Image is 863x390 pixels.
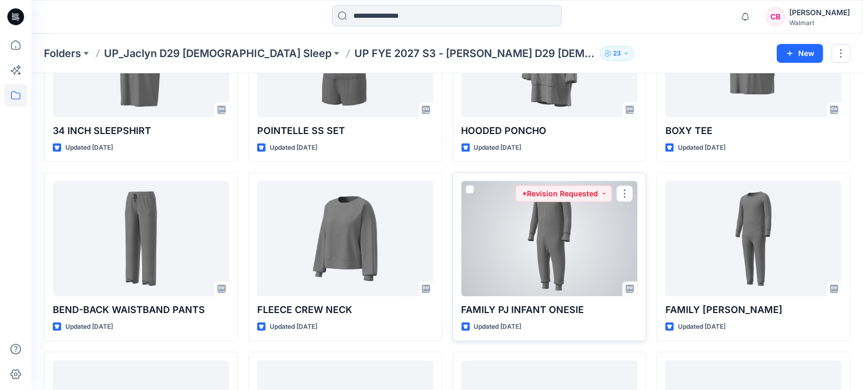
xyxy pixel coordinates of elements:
[600,46,634,61] button: 23
[65,321,113,332] p: Updated [DATE]
[270,142,317,153] p: Updated [DATE]
[270,321,317,332] p: Updated [DATE]
[613,48,621,59] p: 23
[474,321,522,332] p: Updated [DATE]
[789,19,850,27] div: Walmart
[777,44,823,63] button: New
[665,181,842,296] a: FAMILY PJ TODDLER
[474,142,522,153] p: Updated [DATE]
[104,46,331,61] a: UP_Jaclyn D29 [DEMOGRAPHIC_DATA] Sleep
[53,124,229,138] p: 34 INCH SLEEPSHIRT
[678,321,726,332] p: Updated [DATE]
[257,124,433,138] p: POINTELLE SS SET
[665,124,842,138] p: BOXY TEE
[65,142,113,153] p: Updated [DATE]
[53,303,229,317] p: BEND-BACK WAISTBAND PANTS
[462,181,638,296] a: FAMILY PJ INFANT ONESIE
[257,181,433,296] a: FLEECE CREW NECK
[53,181,229,296] a: BEND-BACK WAISTBAND PANTS
[789,6,850,19] div: [PERSON_NAME]
[678,142,726,153] p: Updated [DATE]
[462,124,638,138] p: HOODED PONCHO
[257,303,433,317] p: FLEECE CREW NECK
[462,303,638,317] p: FAMILY PJ INFANT ONESIE
[354,46,596,61] p: UP FYE 2027 S3 - [PERSON_NAME] D29 [DEMOGRAPHIC_DATA] Sleepwear
[766,7,785,26] div: CB
[665,303,842,317] p: FAMILY [PERSON_NAME]
[44,46,81,61] a: Folders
